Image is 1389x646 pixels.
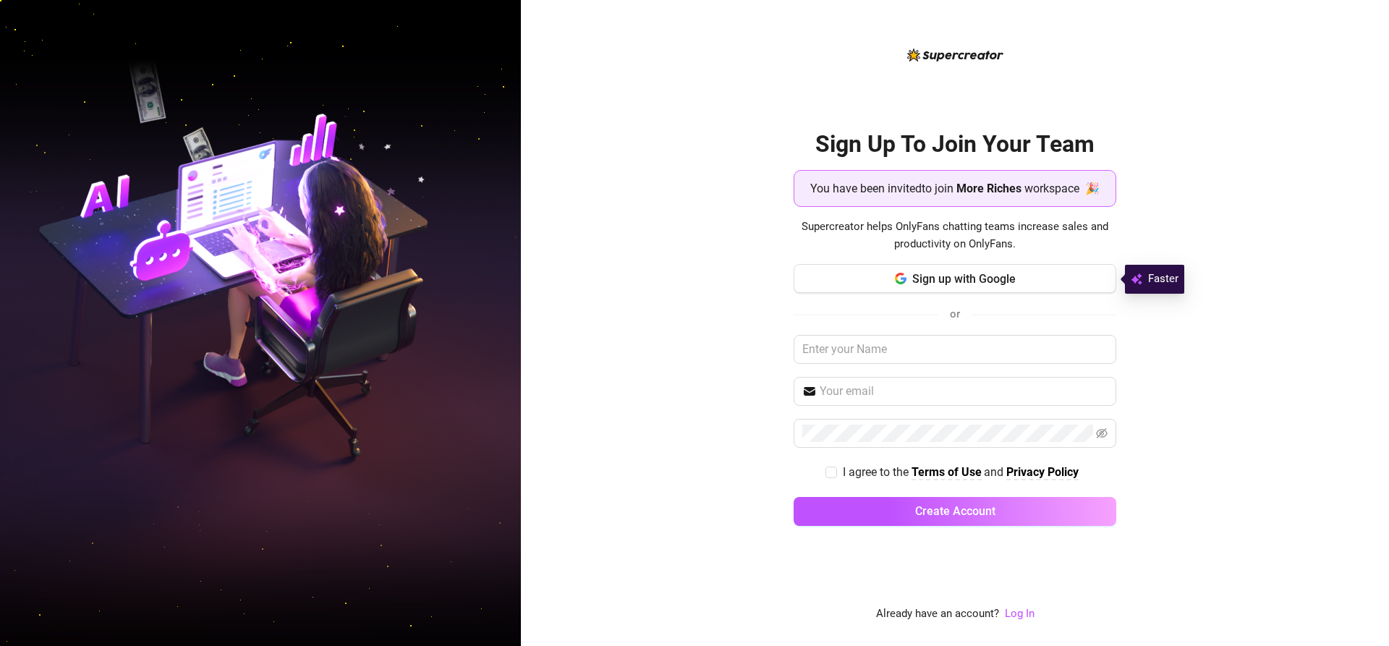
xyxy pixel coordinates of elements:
[1006,465,1079,480] a: Privacy Policy
[794,335,1116,364] input: Enter your Name
[984,465,1006,479] span: and
[1005,605,1035,623] a: Log In
[950,307,960,320] span: or
[1006,465,1079,479] strong: Privacy Policy
[1024,179,1100,197] span: workspace 🎉
[843,465,912,479] span: I agree to the
[1148,271,1178,288] span: Faster
[912,272,1016,286] span: Sign up with Google
[794,497,1116,526] button: Create Account
[876,605,999,623] span: Already have an account?
[794,264,1116,293] button: Sign up with Google
[956,182,1021,195] strong: More Riches
[1096,428,1108,439] span: eye-invisible
[794,218,1116,252] span: Supercreator helps OnlyFans chatting teams increase sales and productivity on OnlyFans.
[912,465,982,480] a: Terms of Use
[810,179,953,197] span: You have been invited to join
[820,383,1108,400] input: Your email
[1131,271,1142,288] img: svg%3e
[1005,607,1035,620] a: Log In
[915,504,995,518] span: Create Account
[912,465,982,479] strong: Terms of Use
[907,48,1003,61] img: logo-BBDzfeDw.svg
[794,129,1116,159] h2: Sign Up To Join Your Team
